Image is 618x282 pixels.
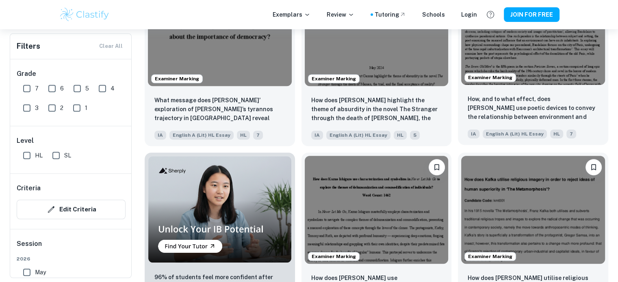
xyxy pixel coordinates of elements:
p: How, and to what effect, does Baudelaire use poetic devices to convey the relationship between en... [468,95,598,122]
h6: Filters [17,41,40,52]
span: English A (Lit) HL Essay [169,131,234,140]
span: IA [468,129,479,138]
h6: Level [17,136,126,146]
span: 3 [35,103,39,112]
span: 2026 [17,255,126,263]
span: 5 [410,131,420,140]
span: SL [64,151,71,160]
img: English A (Lit) HL Essay IA example thumbnail: How does Kazuo Ishiguro use characteriza [305,156,449,263]
span: Examiner Marking [152,75,202,82]
img: Clastify logo [59,6,111,23]
button: Please log in to bookmark exemplars [585,159,602,175]
img: English A (Lit) HL Essay IA example thumbnail: How does Kafka utilise religious imagery [461,156,605,263]
span: English A (Lit) HL Essay [483,129,547,138]
img: Thumbnail [148,156,292,263]
p: What message does Sophocles’ exploration of Creon’s tyrannos trajectory in Antigone reveal about ... [154,96,285,123]
span: 6 [60,84,64,93]
span: 7 [253,131,263,140]
h6: Grade [17,69,126,79]
a: Schools [422,10,445,19]
span: HL [237,131,250,140]
button: JOIN FOR FREE [504,7,559,22]
a: Login [461,10,477,19]
button: Edit Criteria [17,200,126,219]
span: Examiner Marking [465,74,516,81]
h6: Session [17,239,126,255]
p: Exemplars [273,10,310,19]
span: 2 [60,103,63,112]
span: IA [154,131,166,140]
span: 1 [85,103,87,112]
p: How does Albert Camus highlight the theme of absurdity in the novel The Stranger through the deat... [311,96,442,123]
span: 7 [566,129,576,138]
span: 4 [111,84,115,93]
span: IA [311,131,323,140]
span: Examiner Marking [308,75,359,82]
span: English A (Lit) HL Essay [326,131,390,140]
span: HL [394,131,407,140]
p: Review [327,10,354,19]
h6: Criteria [17,183,41,193]
span: Examiner Marking [465,253,516,260]
span: May [35,268,46,277]
span: HL [35,151,43,160]
span: Examiner Marking [308,253,359,260]
span: 7 [35,84,39,93]
button: Please log in to bookmark exemplars [429,159,445,175]
span: HL [550,129,563,138]
a: Tutoring [375,10,406,19]
button: Help and Feedback [484,8,497,22]
span: 5 [85,84,89,93]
